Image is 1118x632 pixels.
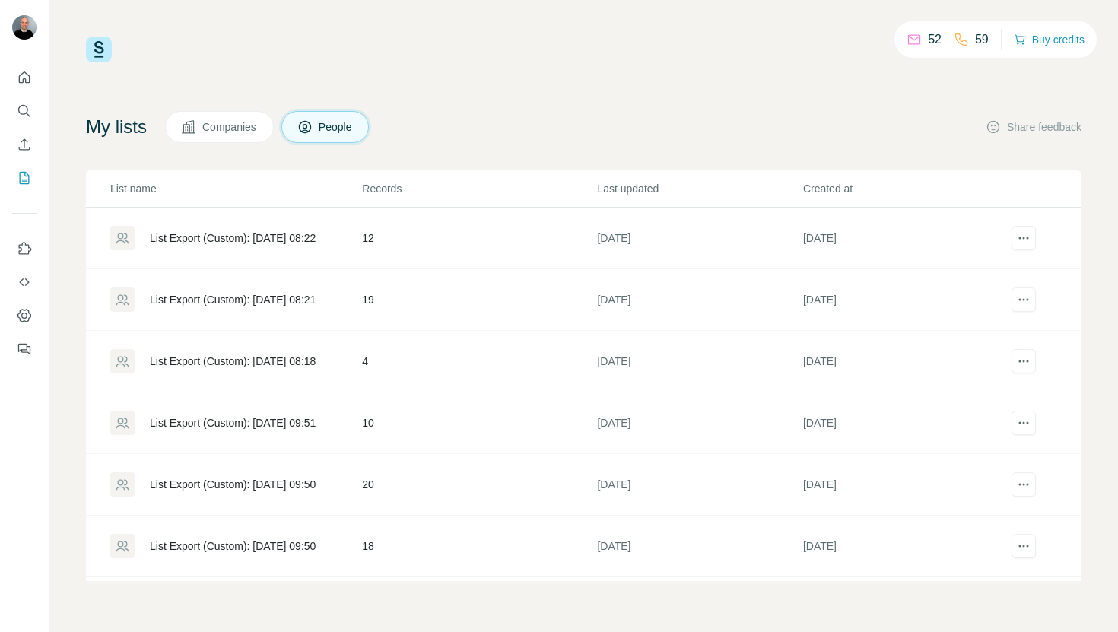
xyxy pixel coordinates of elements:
[975,30,989,49] p: 59
[150,230,316,246] div: List Export (Custom): [DATE] 08:22
[596,516,802,577] td: [DATE]
[12,268,37,296] button: Use Surfe API
[361,208,596,269] td: 12
[802,208,1008,269] td: [DATE]
[110,181,360,196] p: List name
[150,354,316,369] div: List Export (Custom): [DATE] 08:18
[596,208,802,269] td: [DATE]
[1012,472,1036,497] button: actions
[12,302,37,329] button: Dashboard
[12,64,37,91] button: Quick start
[150,538,316,554] div: List Export (Custom): [DATE] 09:50
[596,454,802,516] td: [DATE]
[362,181,596,196] p: Records
[150,292,316,307] div: List Export (Custom): [DATE] 08:21
[802,331,1008,392] td: [DATE]
[986,119,1081,135] button: Share feedback
[202,119,258,135] span: Companies
[12,15,37,40] img: Avatar
[802,269,1008,331] td: [DATE]
[802,454,1008,516] td: [DATE]
[361,454,596,516] td: 20
[1012,534,1036,558] button: actions
[12,97,37,125] button: Search
[86,37,112,62] img: Surfe Logo
[1012,349,1036,373] button: actions
[150,477,316,492] div: List Export (Custom): [DATE] 09:50
[596,269,802,331] td: [DATE]
[596,331,802,392] td: [DATE]
[319,119,354,135] span: People
[1012,287,1036,312] button: actions
[596,392,802,454] td: [DATE]
[361,331,596,392] td: 4
[597,181,801,196] p: Last updated
[86,115,147,139] h4: My lists
[12,131,37,158] button: Enrich CSV
[361,392,596,454] td: 10
[1014,29,1085,50] button: Buy credits
[802,516,1008,577] td: [DATE]
[12,235,37,262] button: Use Surfe on LinkedIn
[361,269,596,331] td: 19
[150,415,316,430] div: List Export (Custom): [DATE] 09:51
[12,335,37,363] button: Feedback
[1012,411,1036,435] button: actions
[928,30,942,49] p: 52
[1012,226,1036,250] button: actions
[12,164,37,192] button: My lists
[803,181,1007,196] p: Created at
[361,516,596,577] td: 18
[802,392,1008,454] td: [DATE]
